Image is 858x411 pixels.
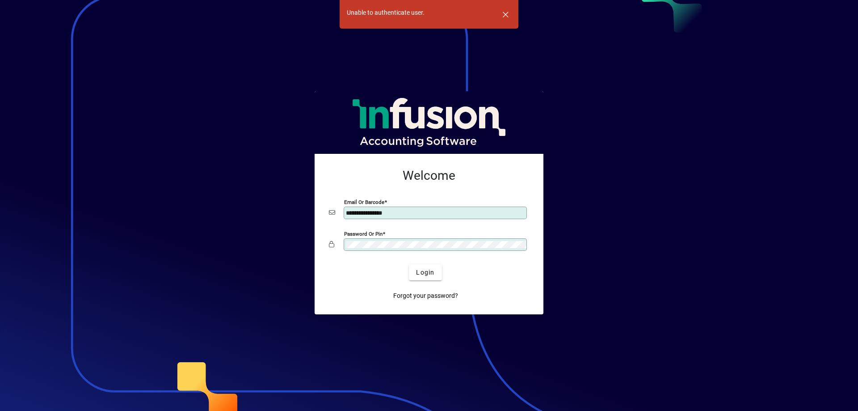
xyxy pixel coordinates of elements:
[416,268,434,277] span: Login
[409,264,442,280] button: Login
[344,231,383,237] mat-label: Password or Pin
[347,8,425,17] div: Unable to authenticate user.
[329,168,529,183] h2: Welcome
[344,199,384,205] mat-label: Email or Barcode
[393,291,458,301] span: Forgot your password?
[390,288,462,304] a: Forgot your password?
[495,4,516,25] button: Dismiss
